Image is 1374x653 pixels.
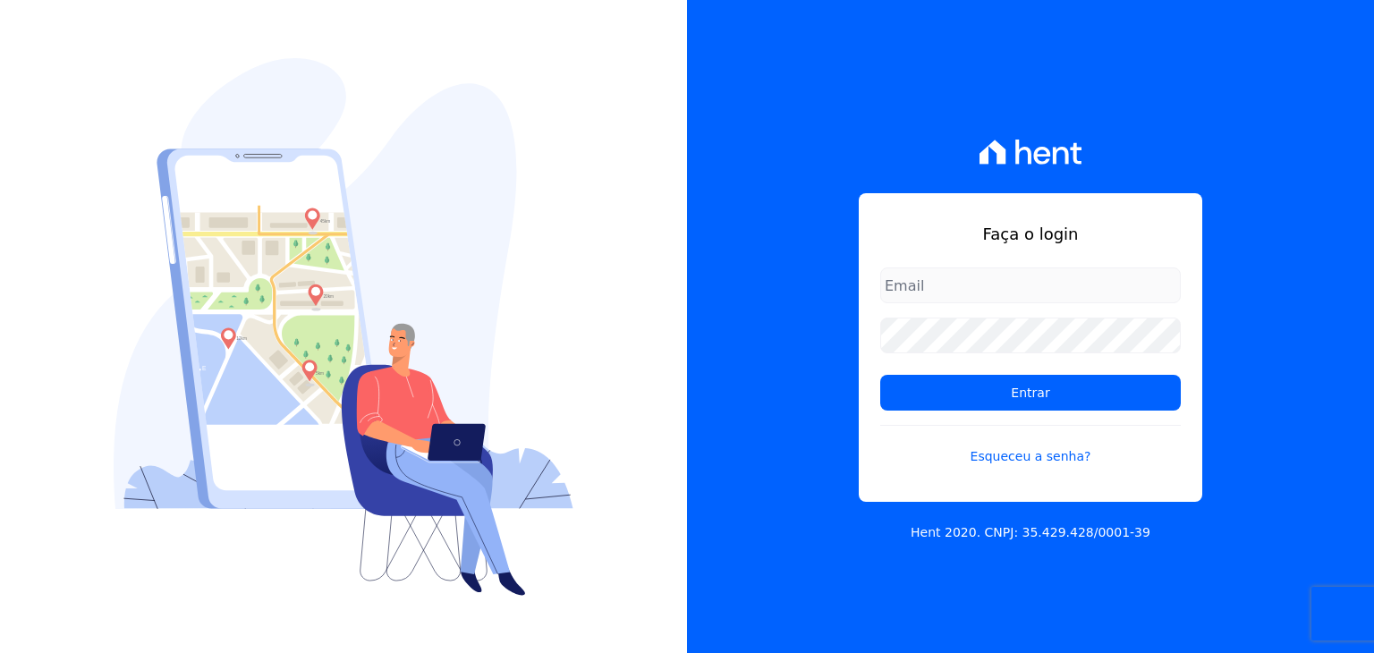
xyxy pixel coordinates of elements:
[880,222,1181,246] h1: Faça o login
[880,267,1181,303] input: Email
[114,58,573,596] img: Login
[880,375,1181,411] input: Entrar
[880,425,1181,466] a: Esqueceu a senha?
[911,523,1150,542] p: Hent 2020. CNPJ: 35.429.428/0001-39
